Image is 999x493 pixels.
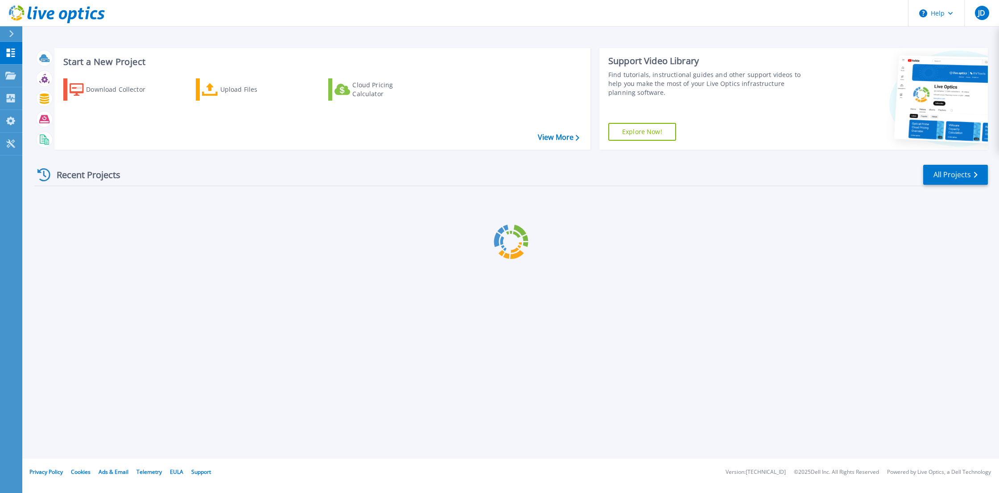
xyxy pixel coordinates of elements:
[220,81,292,98] div: Upload Files
[352,81,424,98] div: Cloud Pricing Calculator
[191,468,211,476] a: Support
[794,469,879,475] li: © 2025 Dell Inc. All Rights Reserved
[726,469,786,475] li: Version: [TECHNICAL_ID]
[34,164,132,186] div: Recent Projects
[29,468,63,476] a: Privacy Policy
[86,81,157,98] div: Download Collector
[608,55,808,67] div: Support Video Library
[887,469,991,475] li: Powered by Live Optics, a Dell Technology
[136,468,162,476] a: Telemetry
[63,57,579,67] h3: Start a New Project
[170,468,183,476] a: EULA
[196,78,295,101] a: Upload Files
[538,133,579,142] a: View More
[923,165,988,185] a: All Projects
[328,78,428,101] a: Cloud Pricing Calculator
[978,9,985,16] span: JD
[608,70,808,97] div: Find tutorials, instructional guides and other support videos to help you make the most of your L...
[608,123,676,141] a: Explore Now!
[71,468,91,476] a: Cookies
[99,468,128,476] a: Ads & Email
[63,78,163,101] a: Download Collector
